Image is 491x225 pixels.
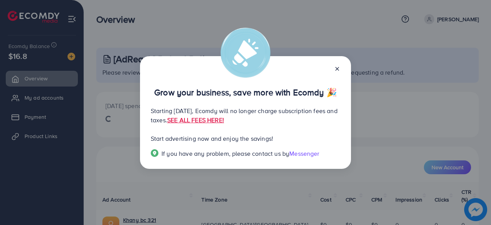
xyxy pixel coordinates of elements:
[151,88,340,97] p: Grow your business, save more with Ecomdy 🎉
[151,134,340,143] p: Start advertising now and enjoy the savings!
[167,116,224,124] a: SEE ALL FEES HERE!
[289,149,319,158] span: Messenger
[151,149,158,157] img: Popup guide
[161,149,289,158] span: If you have any problem, please contact us by
[221,28,270,78] img: alert
[151,106,340,125] p: Starting [DATE], Ecomdy will no longer charge subscription fees and taxes.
